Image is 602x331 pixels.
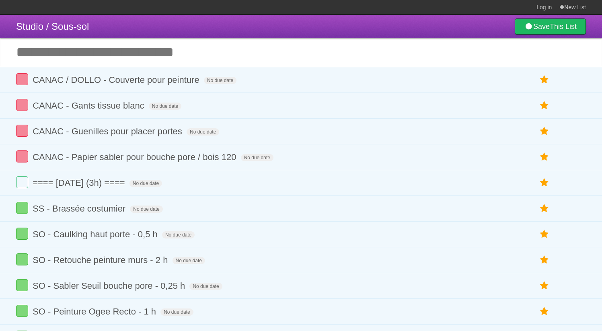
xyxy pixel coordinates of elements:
[33,306,158,317] span: SO - Peinture Ogee Recto - 1 h
[16,176,28,188] label: Done
[537,279,552,292] label: Star task
[537,228,552,241] label: Star task
[160,308,193,316] span: No due date
[33,152,238,162] span: CANAC - Papier sabler pour bouche pore / bois 120
[33,75,201,85] span: CANAC / DOLLO - Couverte pour peinture
[129,180,162,187] span: No due date
[241,154,273,161] span: No due date
[204,77,236,84] span: No due date
[16,125,28,137] label: Done
[33,126,184,136] span: CANAC - Guenilles pour placer portes
[537,73,552,86] label: Star task
[162,231,195,238] span: No due date
[33,204,127,214] span: SS - Brassée costumier
[16,150,28,162] label: Done
[537,253,552,267] label: Star task
[33,281,187,291] span: SO - Sabler Seuil bouche pore - 0,25 h
[16,253,28,265] label: Done
[33,255,170,265] span: SO - Retouche peinture murs - 2 h
[16,73,28,85] label: Done
[33,101,146,111] span: CANAC - Gants tissue blanc
[537,125,552,138] label: Star task
[130,206,162,213] span: No due date
[187,128,219,136] span: No due date
[537,202,552,215] label: Star task
[16,228,28,240] label: Done
[537,150,552,164] label: Star task
[537,305,552,318] label: Star task
[515,19,586,35] a: SaveThis List
[33,229,160,239] span: SO - Caulking haut porte - 0,5 h
[189,283,222,290] span: No due date
[16,202,28,214] label: Done
[537,99,552,112] label: Star task
[33,178,127,188] span: ==== [DATE] (3h) ====
[550,23,577,31] b: This List
[16,279,28,291] label: Done
[537,176,552,189] label: Star task
[173,257,205,264] span: No due date
[16,21,89,32] span: Studio / Sous-sol
[16,305,28,317] label: Done
[16,99,28,111] label: Done
[149,103,181,110] span: No due date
